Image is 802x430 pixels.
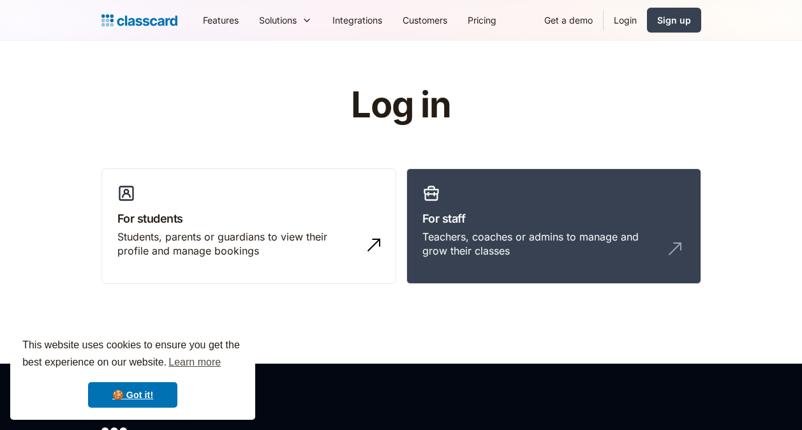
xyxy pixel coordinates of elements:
a: Customers [392,6,457,34]
div: cookieconsent [10,325,255,420]
div: Sign up [657,13,691,27]
div: Solutions [249,6,322,34]
a: Sign up [647,8,701,33]
a: Features [193,6,249,34]
span: This website uses cookies to ensure you get the best experience on our website. [22,337,243,372]
a: dismiss cookie message [88,382,177,408]
a: For studentsStudents, parents or guardians to view their profile and manage bookings [101,168,396,285]
a: Pricing [457,6,507,34]
div: Solutions [259,13,297,27]
a: Integrations [322,6,392,34]
div: Teachers, coaches or admins to manage and grow their classes [422,230,660,258]
a: learn more about cookies [167,353,223,372]
a: For staffTeachers, coaches or admins to manage and grow their classes [406,168,701,285]
h3: For students [117,210,380,227]
h3: For staff [422,210,685,227]
a: Login [604,6,647,34]
a: Get a demo [534,6,603,34]
div: Students, parents or guardians to view their profile and manage bookings [117,230,355,258]
a: home [101,11,177,29]
h1: Log in [198,85,604,125]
